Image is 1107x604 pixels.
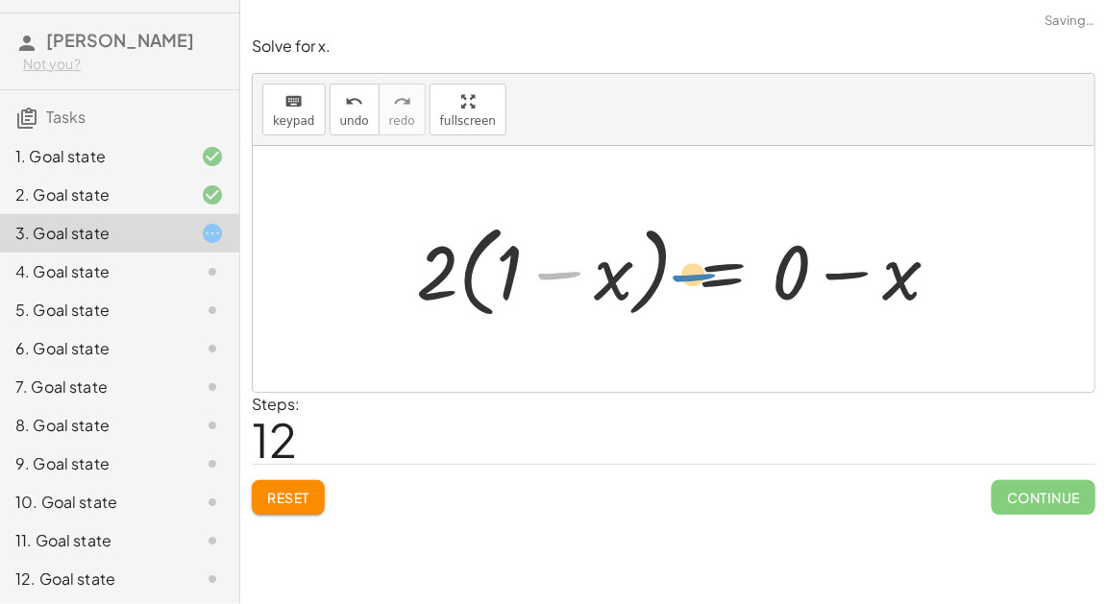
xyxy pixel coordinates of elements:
span: undo [340,114,369,128]
button: redoredo [379,84,426,135]
button: keyboardkeypad [262,84,326,135]
div: Not you? [23,55,224,74]
div: 11. Goal state [15,529,170,552]
i: Task started. [201,222,224,245]
span: fullscreen [440,114,496,128]
i: Task not started. [201,568,224,591]
button: fullscreen [430,84,506,135]
div: 7. Goal state [15,375,170,399]
i: Task not started. [201,299,224,322]
div: 3. Goal state [15,222,170,245]
span: Reset [267,489,309,506]
span: keypad [273,114,315,128]
i: Task finished and correct. [201,183,224,206]
i: Task not started. [201,375,224,399]
span: [PERSON_NAME] [46,29,194,51]
div: 10. Goal state [15,491,170,514]
i: keyboard [284,90,303,113]
i: redo [393,90,411,113]
button: undoundo [330,84,380,135]
div: 2. Goal state [15,183,170,206]
label: Steps: [252,394,300,414]
div: 6. Goal state [15,337,170,360]
div: 12. Goal state [15,568,170,591]
i: Task finished and correct. [201,145,224,168]
span: redo [389,114,415,128]
i: Task not started. [201,260,224,283]
span: Tasks [46,107,86,127]
p: Solve for x. [252,36,1095,58]
div: 9. Goal state [15,452,170,475]
div: 8. Goal state [15,414,170,437]
span: Saving… [1045,12,1095,31]
div: 1. Goal state [15,145,170,168]
i: Task not started. [201,452,224,475]
div: 5. Goal state [15,299,170,322]
i: Task not started. [201,337,224,360]
button: Reset [252,480,325,515]
i: Task not started. [201,414,224,437]
i: Task not started. [201,491,224,514]
i: undo [345,90,363,113]
i: Task not started. [201,529,224,552]
div: 4. Goal state [15,260,170,283]
span: 12 [252,410,297,469]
